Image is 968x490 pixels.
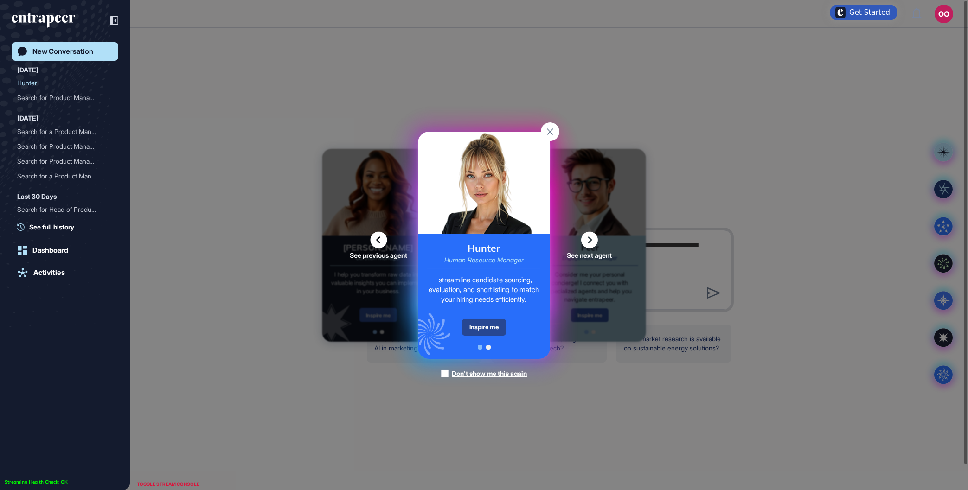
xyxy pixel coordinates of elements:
[418,132,550,234] img: hunter-card.png
[32,47,93,56] div: New Conversation
[17,124,105,139] div: Search for a Product Mana...
[12,42,118,61] a: New Conversation
[835,7,846,18] img: launcher-image-alternative-text
[17,202,105,217] div: Search for Head of Produc...
[12,263,118,282] a: Activities
[849,8,890,17] div: Get Started
[17,169,105,184] div: Search for a Product Mana...
[17,154,113,169] div: Search for Product Manager with 5-8 Years Experience in AI Agent Development in MENA
[17,154,105,169] div: Search for Product Manage...
[32,246,68,255] div: Dashboard
[935,5,953,23] button: OO
[17,139,113,154] div: Search for Product Manager with 5-8 Years of AI Agent Development Experience in MENA
[17,191,57,202] div: Last 30 Days
[567,252,612,259] span: See next agent
[33,268,65,277] div: Activities
[350,252,407,259] span: See previous agent
[17,139,105,154] div: Search for Product Manage...
[17,76,105,90] div: Hunter
[135,478,202,490] div: TOGGLE STREAM CONSOLE
[444,257,524,263] div: Human Resource Manager
[468,243,500,253] div: Hunter
[427,275,541,304] div: I streamline candidate sourcing, evaluation, and shortlisting to match your hiring needs efficien...
[17,124,113,139] div: Search for a Product Manager with 5-8 years of AI Agent Development Experience in MENA
[17,169,113,184] div: Search for a Product Manager with 5-8 years of AI Agent Development Experience in MENA
[17,222,118,232] a: See full history
[830,5,897,20] div: Open Get Started checklist
[17,64,38,76] div: [DATE]
[462,319,506,336] div: Inspire me
[452,369,527,378] div: Don't show me this again
[17,90,105,105] div: Search for Product Manage...
[17,113,38,124] div: [DATE]
[17,90,113,105] div: Search for Product Manager with AI Agent Development Experience in MENA
[12,13,75,28] div: entrapeer-logo
[17,76,113,90] div: Hunter
[17,202,113,217] div: Search for Head of Product Candidates from Entrapeer in San Francisco
[29,222,74,232] span: See full history
[12,241,118,260] a: Dashboard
